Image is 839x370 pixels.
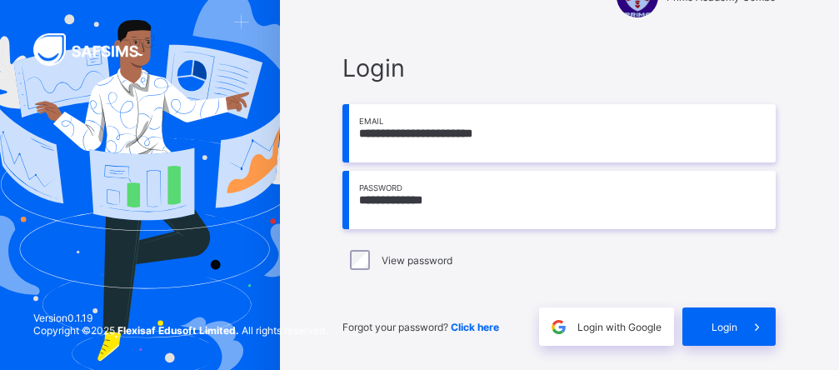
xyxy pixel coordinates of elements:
[577,321,662,333] span: Login with Google
[382,254,452,267] label: View password
[33,33,158,66] img: SAFSIMS Logo
[549,317,568,337] img: google.396cfc9801f0270233282035f929180a.svg
[33,312,327,324] span: Version 0.1.19
[342,321,499,333] span: Forgot your password?
[712,321,737,333] span: Login
[117,324,239,337] strong: Flexisaf Edusoft Limited.
[33,324,327,337] span: Copyright © 2025 All rights reserved.
[451,321,499,333] a: Click here
[342,53,776,82] span: Login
